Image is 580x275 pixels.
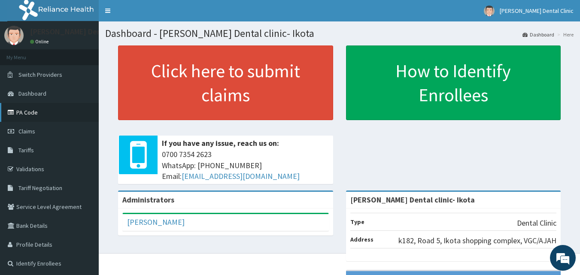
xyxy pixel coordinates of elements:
[346,45,561,120] a: How to Identify Enrollees
[398,235,556,246] p: k182, Road 5, Ikota shopping complex, VGC/AJAH
[182,171,300,181] a: [EMAIL_ADDRESS][DOMAIN_NAME]
[522,31,554,38] a: Dashboard
[18,146,34,154] span: Tariffs
[350,218,364,226] b: Type
[350,236,374,243] b: Address
[350,195,475,205] strong: [PERSON_NAME] Dental clinic- Ikota
[18,127,35,135] span: Claims
[105,28,574,39] h1: Dashboard - [PERSON_NAME] Dental clinic- Ikota
[30,28,131,36] p: [PERSON_NAME] Dental Clinic
[162,138,279,148] b: If you have any issue, reach us on:
[162,149,329,182] span: 0700 7354 2623 WhatsApp: [PHONE_NUMBER] Email:
[4,26,24,45] img: User Image
[122,195,174,205] b: Administrators
[18,90,46,97] span: Dashboard
[500,7,574,15] span: [PERSON_NAME] Dental Clinic
[18,71,62,79] span: Switch Providers
[30,39,51,45] a: Online
[484,6,495,16] img: User Image
[118,45,333,120] a: Click here to submit claims
[127,217,185,227] a: [PERSON_NAME]
[555,31,574,38] li: Here
[18,184,62,192] span: Tariff Negotiation
[517,218,556,229] p: Dental Clinic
